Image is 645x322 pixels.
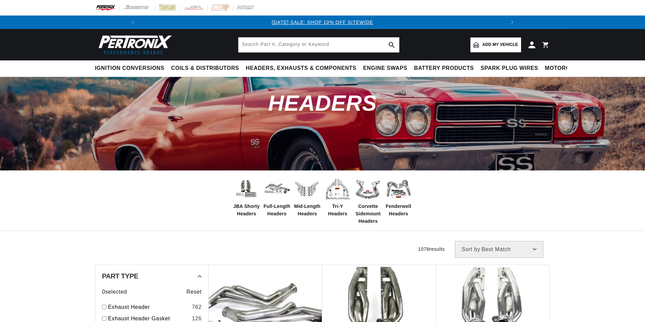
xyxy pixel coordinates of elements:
[411,60,477,76] summary: Battery Products
[102,288,127,296] span: 0 selected
[506,16,519,29] button: Translation missing: en.sections.announcements.next_announcement
[268,91,377,115] span: Headers
[242,60,360,76] summary: Headers, Exhausts & Components
[355,176,382,225] a: Corvette Sidemount Headers Corvette Sidemount Headers
[233,176,260,218] a: JBA Shorty Headers JBA Shorty Headers
[418,246,445,252] span: 1078 results
[139,19,506,26] div: 1 of 3
[545,65,585,72] span: Motorcycle
[360,60,411,76] summary: Engine Swaps
[233,178,260,200] img: JBA Shorty Headers
[95,65,164,72] span: Ignition Conversions
[126,16,139,29] button: Translation missing: en.sections.announcements.previous_announcement
[233,203,260,218] span: JBA Shorty Headers
[294,176,321,203] img: Mid-Length Headers
[355,176,382,203] img: Corvette Sidemount Headers
[355,203,382,225] span: Corvette Sidemount Headers
[186,288,202,296] span: Reset
[102,273,138,279] span: Part Type
[168,60,242,76] summary: Coils & Distributors
[294,176,321,218] a: Mid-Length Headers Mid-Length Headers
[385,176,412,203] img: Fenderwell Headers
[363,65,407,72] span: Engine Swaps
[78,16,567,29] slideshow-component: Translation missing: en.sections.announcements.announcement_bar
[542,60,589,76] summary: Motorcycle
[324,176,351,218] a: Tri-Y Headers Tri-Y Headers
[481,65,538,72] span: Spark Plug Wires
[192,303,202,312] div: 762
[385,176,412,218] a: Fenderwell Headers Fenderwell Headers
[470,37,521,52] a: Add my vehicle
[385,203,412,218] span: Fenderwell Headers
[482,42,518,48] span: Add my vehicle
[462,247,480,252] span: Sort by
[263,178,290,199] img: Full-Length Headers
[108,303,189,312] a: Exhaust Header
[324,176,351,203] img: Tri-Y Headers
[95,33,173,56] img: Pertronix
[324,203,351,218] span: Tri-Y Headers
[263,176,290,218] a: Full-Length Headers Full-Length Headers
[95,60,168,76] summary: Ignition Conversions
[455,241,543,258] select: Sort by
[246,65,356,72] span: Headers, Exhausts & Components
[384,37,399,52] button: search button
[272,20,373,25] a: [DATE] SALE: SHOP 10% OFF SITEWIDE
[238,37,399,52] input: Search Part #, Category or Keyword
[477,60,541,76] summary: Spark Plug Wires
[139,19,506,26] div: Announcement
[294,203,321,218] span: Mid-Length Headers
[263,203,290,218] span: Full-Length Headers
[414,65,474,72] span: Battery Products
[171,65,239,72] span: Coils & Distributors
